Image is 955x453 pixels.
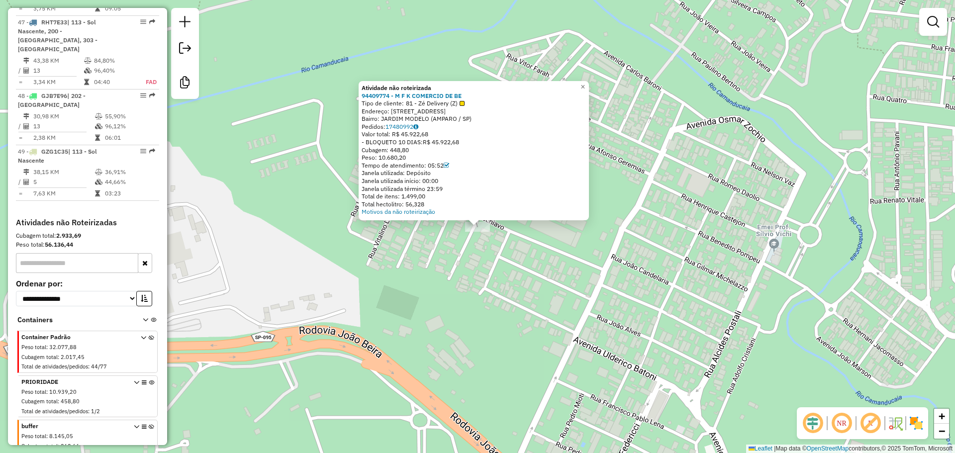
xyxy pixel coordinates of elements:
[362,169,586,177] div: Janela utilizada: Depósito
[18,177,23,187] td: /
[18,92,86,108] span: | 202 - [GEOGRAPHIC_DATA]
[16,231,159,240] div: Cubagem total:
[41,18,67,26] span: RHT7E33
[104,121,155,131] td: 96,12%
[21,333,129,342] span: Container Padrão
[135,77,157,87] td: FAD
[140,92,146,98] em: Opções
[939,410,945,422] span: +
[23,169,29,175] i: Distância Total
[807,445,849,452] a: OpenStreetMap
[362,208,435,215] a: Motivos da não roteirização
[413,124,418,130] i: Observações
[95,113,102,119] i: % de utilização do peso
[104,167,155,177] td: 36,91%
[88,408,90,415] span: :
[58,398,59,405] span: :
[33,177,95,187] td: 5
[362,130,586,138] div: Valor total: R$ 45.922,68
[61,398,80,405] span: 458,80
[580,83,585,91] span: ×
[41,148,68,155] span: GZG1C35
[136,291,152,306] button: Ordem crescente
[465,222,490,232] div: Atividade não roteirizada - M F K COMERCIO DE BE
[385,123,418,130] a: 17480992
[58,354,59,361] span: :
[88,363,90,370] span: :
[21,363,88,370] span: Total de atividades/pedidos
[104,177,155,187] td: 44,66%
[49,433,73,440] span: 8.145,05
[41,92,67,99] span: GJB7E96
[444,162,449,169] a: Com service time
[859,411,882,435] span: Exibir rótulo
[423,138,459,146] span: R$ 45.922,68
[18,92,86,108] span: 48 -
[362,123,586,131] div: Pedidos:
[774,445,775,452] span: |
[746,445,955,453] div: Map data © contributors,© 2025 TomTom, Microsoft
[362,138,586,146] div: - BLOQUETO 10 DIAS:
[21,388,46,395] span: Peso total
[49,344,77,351] span: 32.077,88
[149,148,155,154] em: Rota exportada
[84,79,89,85] i: Tempo total em rota
[104,188,155,198] td: 03:23
[18,77,23,87] td: =
[362,177,586,185] div: Janela utilizada início: 00:00
[362,84,431,91] strong: Atividade não roteirizada
[18,148,97,164] span: 49 -
[84,68,92,74] i: % de utilização da cubagem
[18,133,23,143] td: =
[23,68,29,74] i: Total de Atividades
[934,424,949,439] a: Zoom out
[18,18,97,53] span: 47 -
[23,113,29,119] i: Distância Total
[16,240,159,249] div: Peso total:
[21,398,58,405] span: Cubagem total
[21,443,58,450] span: Cubagem total
[18,3,23,13] td: =
[18,188,23,198] td: =
[908,415,924,431] img: Exibir/Ocultar setores
[46,344,48,351] span: :
[406,99,465,107] span: 81 - Zé Delivery (Z)
[94,77,135,87] td: 04:40
[749,445,772,452] a: Leaflet
[33,133,95,143] td: 2,38 KM
[33,66,84,76] td: 13
[33,121,95,131] td: 13
[33,111,95,121] td: 30,98 KM
[104,3,155,13] td: 09:05
[95,135,100,141] i: Tempo total em rota
[21,354,58,361] span: Cubagem total
[95,190,100,196] i: Tempo total em rota
[362,99,586,107] div: Tipo de cliente:
[56,232,81,239] strong: 2.933,69
[95,5,100,11] i: Tempo total em rota
[362,92,462,99] a: 94409774 - M F K COMERCIO DE BE
[21,422,129,431] span: buffer
[175,12,195,34] a: Nova sessão e pesquisa
[149,92,155,98] em: Rota exportada
[95,123,102,129] i: % de utilização da cubagem
[362,185,586,193] div: Janela utilizada término 23:59
[33,167,95,177] td: 38,15 KM
[362,200,586,208] div: Total hectolitro: 56,328
[830,411,854,435] span: Ocultar NR
[362,115,586,123] div: Bairro: JARDIM MODELO (AMPARO / SP)
[18,121,23,131] td: /
[140,148,146,154] em: Opções
[21,344,46,351] span: Peso total
[21,408,88,415] span: Total de atividades/pedidos
[46,433,48,440] span: :
[175,38,195,61] a: Exportar sessão
[362,146,586,154] div: Cubagem: 448,80
[61,443,80,450] span: 262,66
[33,77,84,87] td: 3,34 KM
[18,148,97,164] span: | 113 - Sol Nascente
[46,388,48,395] span: :
[33,56,84,66] td: 43,38 KM
[104,111,155,121] td: 55,90%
